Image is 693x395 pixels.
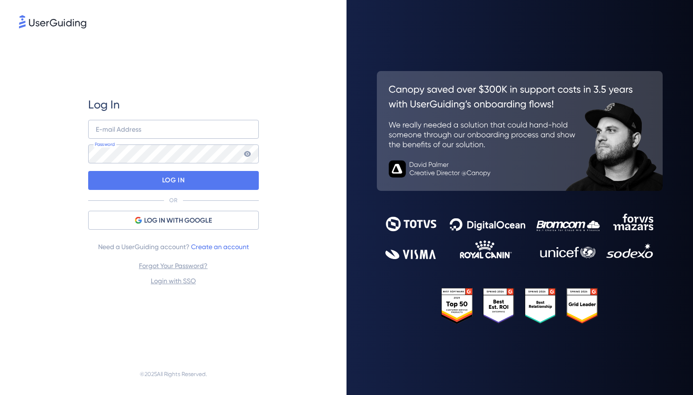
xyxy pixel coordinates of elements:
[98,241,249,252] span: Need a UserGuiding account?
[88,120,259,139] input: example@company.com
[162,173,184,188] p: LOG IN
[19,15,86,28] img: 8faab4ba6bc7696a72372aa768b0286c.svg
[151,277,196,285] a: Login with SSO
[139,262,208,269] a: Forgot Your Password?
[385,214,654,260] img: 9302ce2ac39453076f5bc0f2f2ca889b.svg
[140,368,207,380] span: © 2025 All Rights Reserved.
[169,197,177,204] p: OR
[377,71,663,190] img: 26c0aa7c25a843aed4baddd2b5e0fa68.svg
[144,215,212,226] span: LOG IN WITH GOOGLE
[88,97,120,112] span: Log In
[191,243,249,251] a: Create an account
[441,288,599,324] img: 25303e33045975176eb484905ab012ff.svg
